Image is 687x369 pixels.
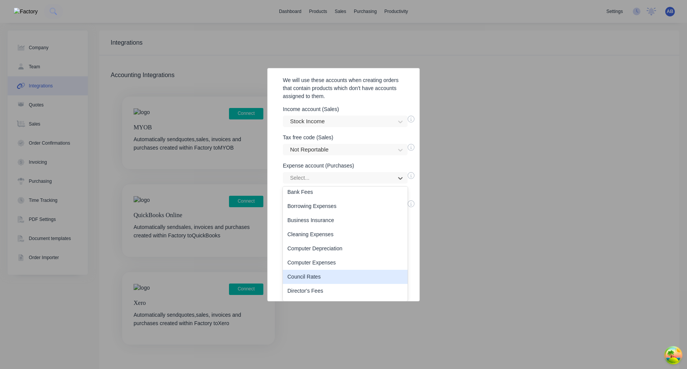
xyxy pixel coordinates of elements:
div: Council Rates [283,270,408,284]
div: Borrowing Expenses [283,199,408,213]
div: Expense account (Purchases) [283,163,414,168]
div: Director's Fees [283,284,408,298]
div: Computer Expenses [283,256,408,270]
div: Cleaning Expenses [283,227,408,242]
button: Open Tanstack query devtools [666,348,681,363]
div: Bank Fees [283,185,408,199]
div: Computer Depreciation [283,242,408,256]
p: We will use these accounts when creating orders that contain products which don't have accounts a... [275,76,412,100]
div: Income account (Sales) [283,106,414,112]
div: Business Insurance [283,213,408,227]
div: Tax free code (Sales) [283,135,414,140]
div: Discounts Given [283,298,408,312]
img: Factory [14,8,38,16]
